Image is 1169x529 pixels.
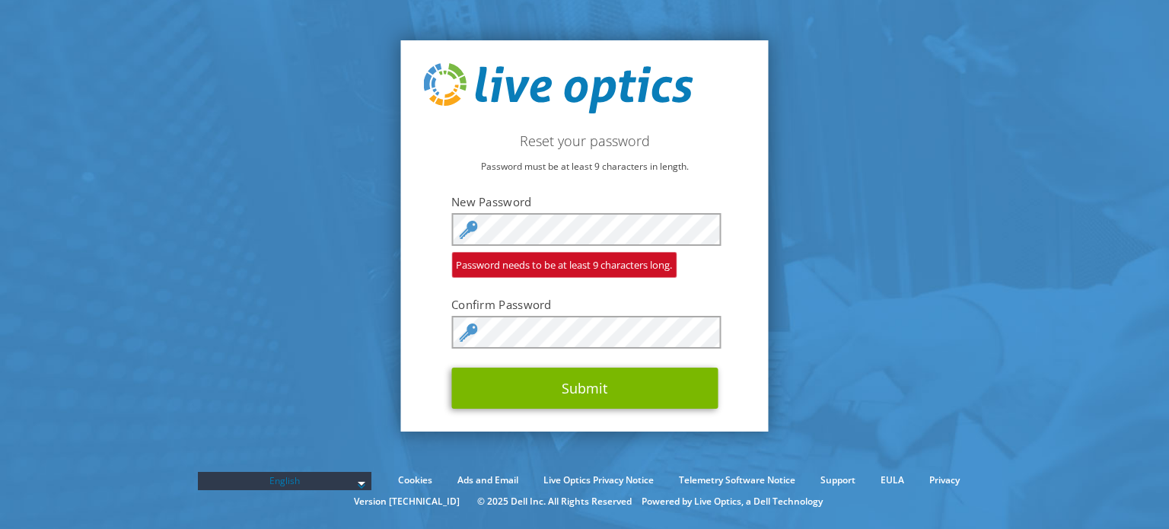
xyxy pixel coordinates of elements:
[451,368,718,409] button: Submit
[869,472,916,489] a: EULA
[451,297,718,312] label: Confirm Password
[470,493,639,510] li: © 2025 Dell Inc. All Rights Reserved
[446,472,530,489] a: Ads and Email
[809,472,867,489] a: Support
[424,132,746,149] h2: Reset your password
[387,472,444,489] a: Cookies
[918,472,971,489] a: Privacy
[205,472,364,490] span: English
[346,493,467,510] li: Version [TECHNICAL_ID]
[424,158,746,175] p: Password must be at least 9 characters in length.
[642,493,823,510] li: Powered by Live Optics, a Dell Technology
[424,63,693,113] img: live_optics_svg.svg
[451,252,677,278] span: Password needs to be at least 9 characters long.
[667,472,807,489] a: Telemetry Software Notice
[532,472,665,489] a: Live Optics Privacy Notice
[451,194,718,209] label: New Password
